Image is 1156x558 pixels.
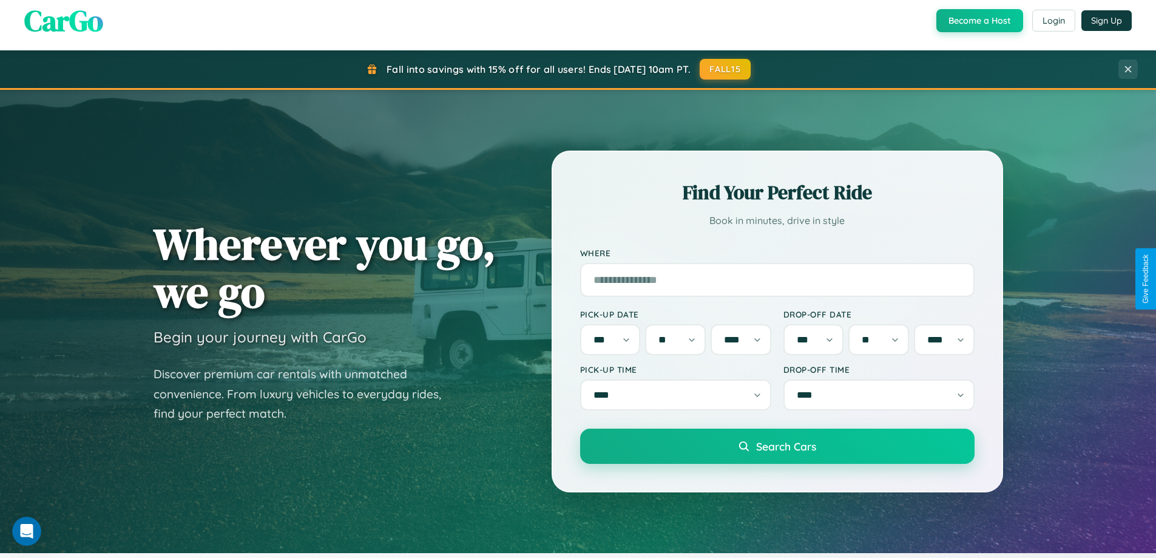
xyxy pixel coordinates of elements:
span: CarGo [24,1,103,41]
button: Login [1032,10,1075,32]
label: Pick-up Date [580,309,771,319]
label: Drop-off Time [783,364,975,375]
button: Search Cars [580,429,975,464]
button: Sign Up [1081,10,1132,31]
button: Become a Host [936,9,1023,32]
h3: Begin your journey with CarGo [154,328,367,346]
span: Search Cars [756,440,816,453]
h1: Wherever you go, we go [154,220,496,316]
div: Give Feedback [1141,254,1150,304]
iframe: Intercom live chat [12,517,41,546]
label: Where [580,248,975,258]
button: FALL15 [700,59,751,80]
p: Discover premium car rentals with unmatched convenience. From luxury vehicles to everyday rides, ... [154,364,457,424]
label: Pick-up Time [580,364,771,375]
h2: Find Your Perfect Ride [580,179,975,206]
span: Fall into savings with 15% off for all users! Ends [DATE] 10am PT. [387,63,691,75]
label: Drop-off Date [783,309,975,319]
p: Book in minutes, drive in style [580,212,975,230]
